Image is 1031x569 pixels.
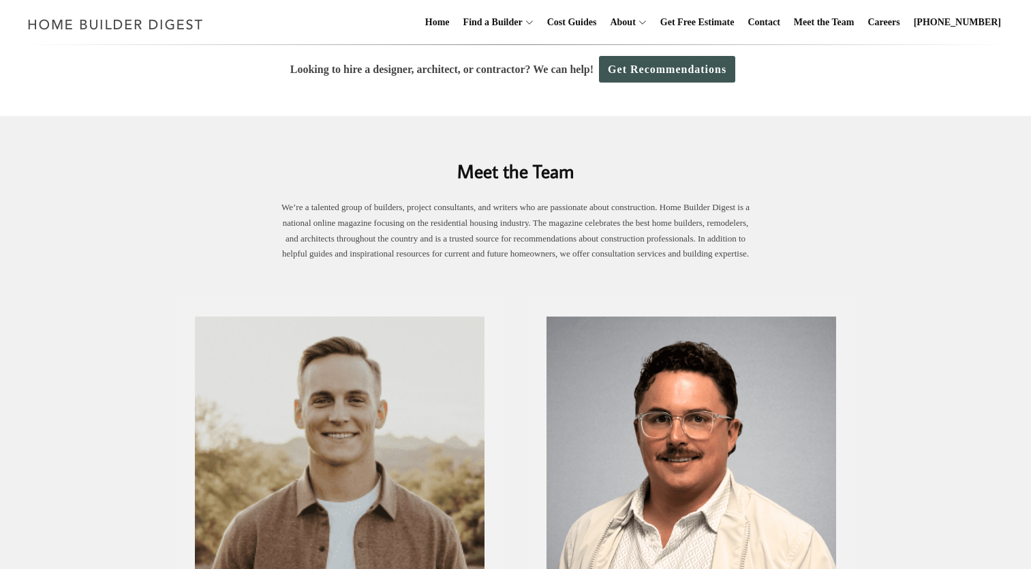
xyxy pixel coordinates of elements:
a: Meet the Team [788,1,860,44]
a: Cost Guides [542,1,602,44]
a: Find a Builder [458,1,523,44]
img: Home Builder Digest [22,11,209,38]
h2: Meet the Team [175,138,857,185]
a: About [604,1,635,44]
p: We’re a talented group of builders, project consultants, and writers who are passionate about con... [277,200,754,262]
a: [PHONE_NUMBER] [908,1,1006,44]
a: Careers [863,1,906,44]
a: Get Recommendations [599,56,735,83]
a: Home [420,1,455,44]
a: Contact [742,1,785,44]
a: Get Free Estimate [655,1,740,44]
